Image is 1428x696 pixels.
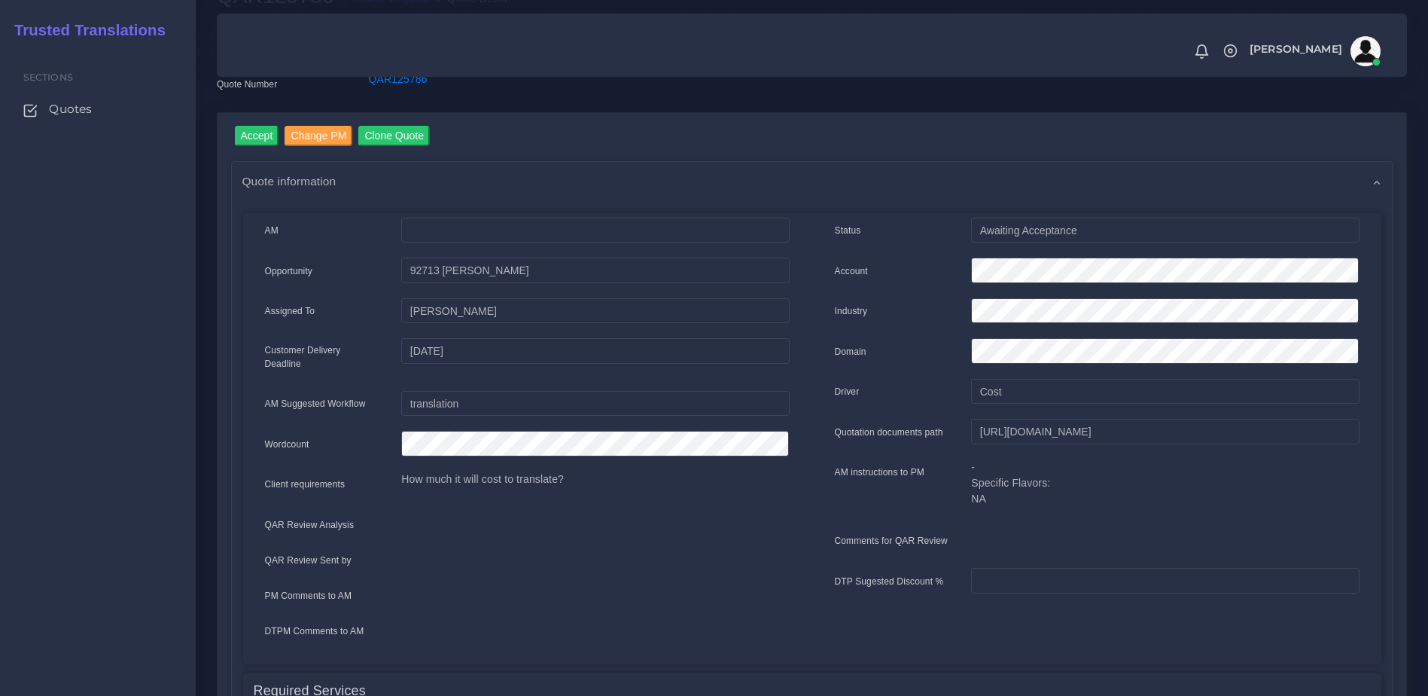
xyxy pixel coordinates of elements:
[368,73,427,85] a: QAR125786
[217,78,277,91] label: Quote Number
[358,126,430,146] input: Clone Quote
[242,172,336,190] span: Quote information
[1350,36,1381,66] img: avatar
[835,426,943,439] label: Quotation documents path
[265,264,313,278] label: Opportunity
[835,385,860,398] label: Driver
[835,466,925,479] label: AM instructions to PM
[265,624,364,638] label: DTPM Comments to AM
[835,575,944,588] label: DTP Sugested Discount %
[235,126,279,146] input: Accept
[49,101,92,118] span: Quotes
[835,304,868,318] label: Industry
[265,224,279,237] label: AM
[4,21,166,39] h2: Trusted Translations
[1242,36,1386,66] a: [PERSON_NAME]avatar
[23,72,73,83] span: Sections
[265,518,355,532] label: QAR Review Analysis
[232,162,1393,200] div: Quote information
[265,343,379,371] label: Customer Delivery Deadline
[835,264,868,278] label: Account
[265,554,352,567] label: QAR Review Sent by
[265,304,315,318] label: Assigned To
[835,224,861,237] label: Status
[285,126,352,146] input: Change PM
[4,18,166,43] a: Trusted Translations
[265,397,366,411] label: AM Suggested Workflow
[401,298,789,324] input: pm
[11,93,184,125] a: Quotes
[835,345,866,359] label: Domain
[401,472,789,487] p: How much it will cost to translate?
[265,438,309,451] label: Wordcount
[265,589,352,603] label: PM Comments to AM
[971,459,1359,507] p: - Specific Flavors: NA
[1250,44,1342,54] span: [PERSON_NAME]
[265,478,346,491] label: Client requirements
[835,534,948,548] label: Comments for QAR Review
